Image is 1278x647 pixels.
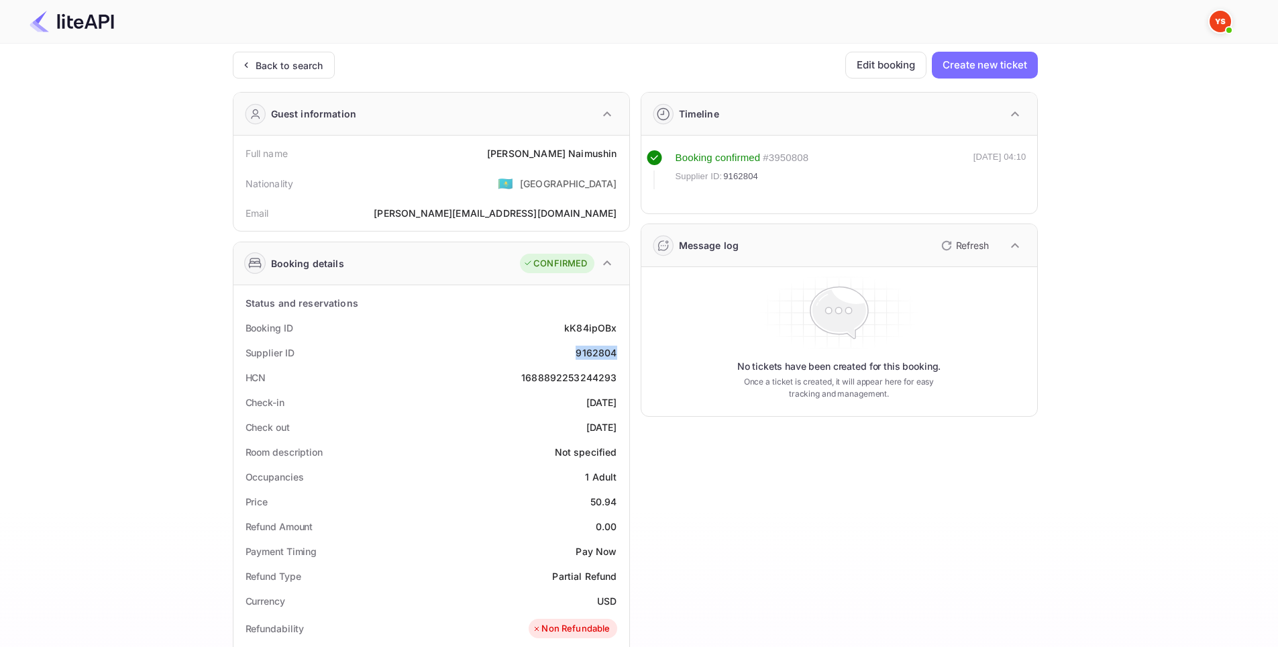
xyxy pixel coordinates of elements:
[597,594,617,608] div: USD
[246,177,294,191] div: Nationality
[679,238,739,252] div: Message log
[733,376,945,400] p: Once a ticket is created, it will appear here for easy tracking and management.
[586,420,617,434] div: [DATE]
[845,52,926,79] button: Edit booking
[256,58,323,72] div: Back to search
[246,346,295,360] div: Supplier ID
[676,170,723,183] span: Supplier ID:
[596,519,617,534] div: 0.00
[374,206,617,220] div: [PERSON_NAME][EMAIL_ADDRESS][DOMAIN_NAME]
[246,621,305,636] div: Refundability
[933,235,994,256] button: Refresh
[246,495,268,509] div: Price
[576,544,617,558] div: Pay Now
[576,346,617,360] div: 9162804
[763,150,808,166] div: # 3950808
[246,519,313,534] div: Refund Amount
[271,107,357,121] div: Guest information
[246,206,269,220] div: Email
[246,146,288,160] div: Full name
[973,150,1026,189] div: [DATE] 04:10
[30,11,114,32] img: LiteAPI Logo
[246,321,293,335] div: Booking ID
[679,107,719,121] div: Timeline
[498,171,513,195] span: United States
[246,445,323,459] div: Room description
[246,569,301,583] div: Refund Type
[956,238,989,252] p: Refresh
[487,146,617,160] div: [PERSON_NAME] Naimushin
[246,370,266,385] div: HCN
[586,395,617,409] div: [DATE]
[246,395,284,409] div: Check-in
[737,360,941,373] p: No tickets have been created for this booking.
[520,177,617,191] div: [GEOGRAPHIC_DATA]
[932,52,1037,79] button: Create new ticket
[676,150,761,166] div: Booking confirmed
[246,470,304,484] div: Occupancies
[555,445,617,459] div: Not specified
[271,256,344,270] div: Booking details
[246,296,358,310] div: Status and reservations
[585,470,617,484] div: 1 Adult
[723,170,758,183] span: 9162804
[523,257,587,270] div: CONFIRMED
[246,420,290,434] div: Check out
[521,370,617,385] div: 1688892253244293
[1210,11,1231,32] img: Yandex Support
[246,544,317,558] div: Payment Timing
[552,569,617,583] div: Partial Refund
[246,594,285,608] div: Currency
[590,495,617,509] div: 50.94
[532,622,610,636] div: Non Refundable
[564,321,617,335] div: kK84ipOBx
